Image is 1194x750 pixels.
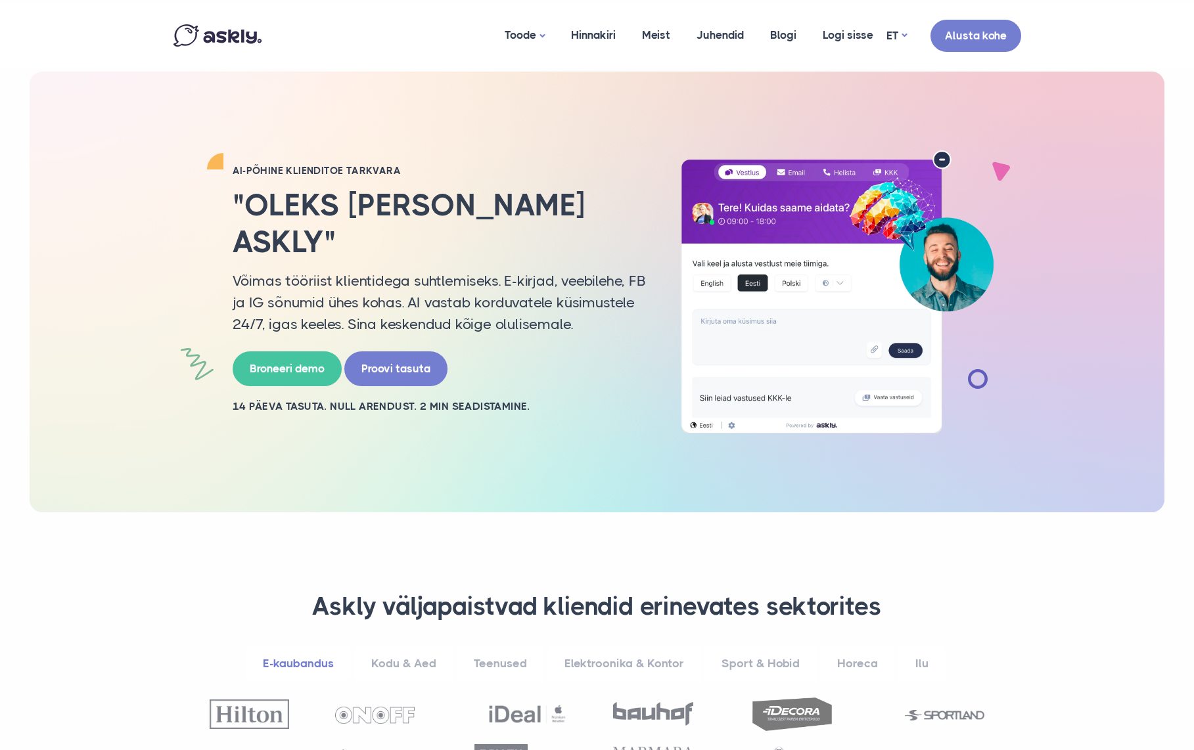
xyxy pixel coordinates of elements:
img: Hilton [210,699,289,729]
a: Kodu & Aed [354,646,453,682]
a: Sport & Hobid [704,646,817,682]
img: Bauhof [613,702,693,726]
a: ET [886,26,907,45]
a: Blogi [757,3,810,67]
a: Alusta kohe [930,20,1021,52]
h2: 14 PÄEVA TASUTA. NULL ARENDUST. 2 MIN SEADISTAMINE. [233,399,647,414]
iframe: Askly chat [1151,642,1184,707]
img: Sportland [905,710,984,720]
a: Proovi tasuta [344,351,448,386]
a: Hinnakiri [558,3,629,67]
a: Meist [629,3,683,67]
a: Toode [492,3,558,68]
img: Ideal [488,699,567,729]
h2: AI-PÕHINE KLIENDITOE TARKVARA [233,164,647,177]
a: Juhendid [683,3,757,67]
img: AI multilingual chat [666,150,1008,434]
a: Broneeri demo [233,351,342,386]
a: Teenused [457,646,544,682]
a: Elektroonika & Kontor [547,646,701,682]
a: Ilu [898,646,946,682]
a: Logi sisse [810,3,886,67]
h2: "Oleks [PERSON_NAME] Askly" [233,187,647,259]
img: OnOff [335,707,415,724]
a: Horeca [820,646,895,682]
a: E-kaubandus [246,646,351,682]
p: Võimas tööriist klientidega suhtlemiseks. E-kirjad, veebilehe, FB ja IG sõnumid ühes kohas. AI va... [233,270,647,335]
h3: Askly väljapaistvad kliendid erinevates sektorites [190,591,1005,623]
img: Askly [173,24,262,47]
